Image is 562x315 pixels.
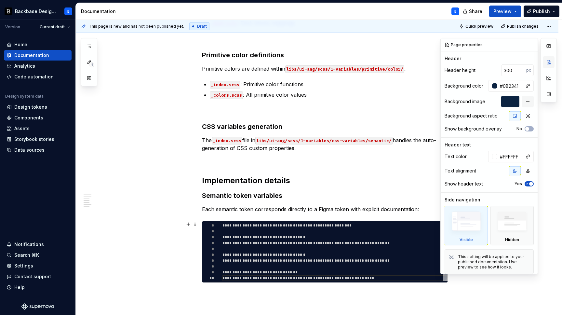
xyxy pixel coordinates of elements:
[15,8,57,15] div: Backbase Design System
[14,241,44,248] div: Notifications
[14,74,54,80] div: Code automation
[14,273,51,280] div: Contact support
[469,8,482,15] span: Share
[81,8,154,15] div: Documentation
[202,50,448,60] h3: Primitive color definitions
[14,252,39,258] div: Search ⌘K
[14,263,33,269] div: Settings
[202,136,448,152] p: The file in handles the auto-generation of CSS custom properties.
[465,24,493,29] span: Quick preview
[37,22,73,32] button: Current draft
[4,134,72,144] a: Storybook stories
[460,6,487,17] button: Share
[4,250,72,260] button: Search ⌘K
[14,125,30,132] div: Assets
[4,72,72,82] a: Code automation
[210,91,243,99] code: _colors.scss
[489,6,521,17] button: Preview
[210,80,448,88] p: : Primitive color functions
[5,94,44,99] div: Design system data
[285,65,404,73] code: libs/ui-ang/scss/1-variables/primitive/color/
[255,137,393,144] code: libs/ui-ang/scss/1-variables/css-variables/semantic/
[4,50,72,61] a: Documentation
[5,24,20,30] div: Version
[4,61,72,71] a: Analytics
[202,122,448,131] h3: CSS variables generation
[210,81,240,89] code: _index.scss
[499,22,542,31] button: Publish changes
[4,282,72,293] button: Help
[5,7,12,15] img: ef5c8306-425d-487c-96cf-06dd46f3a532.png
[40,24,65,30] span: Current draft
[89,62,94,67] span: 1
[197,24,207,29] span: Draft
[454,9,456,14] div: E
[524,6,559,17] button: Publish
[202,205,448,213] p: Each semantic token corresponds directly to a Figma token with explicit documentation:
[4,271,72,282] button: Contact support
[210,91,448,99] p: : All primitive color values
[4,239,72,250] button: Notifications
[14,52,49,59] div: Documentation
[212,137,242,144] code: _index.scss
[1,4,74,18] button: Backbase Design SystemE
[202,191,448,200] h3: Semantic token variables
[533,8,550,15] span: Publish
[4,261,72,271] a: Settings
[14,41,27,48] div: Home
[507,24,539,29] span: Publish changes
[493,8,512,15] span: Preview
[4,145,72,155] a: Data sources
[14,104,47,110] div: Design tokens
[4,123,72,134] a: Assets
[14,63,35,69] div: Analytics
[14,136,54,143] div: Storybook stories
[89,24,184,29] span: This page is new and has not been published yet.
[4,113,72,123] a: Components
[14,147,45,153] div: Data sources
[21,303,54,310] svg: Supernova Logo
[4,39,72,50] a: Home
[202,175,448,186] h2: Implementation details
[457,22,496,31] button: Quick preview
[14,115,43,121] div: Components
[67,9,69,14] div: E
[4,102,72,112] a: Design tokens
[202,65,448,73] p: Primitive colors are defined within :
[14,284,25,291] div: Help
